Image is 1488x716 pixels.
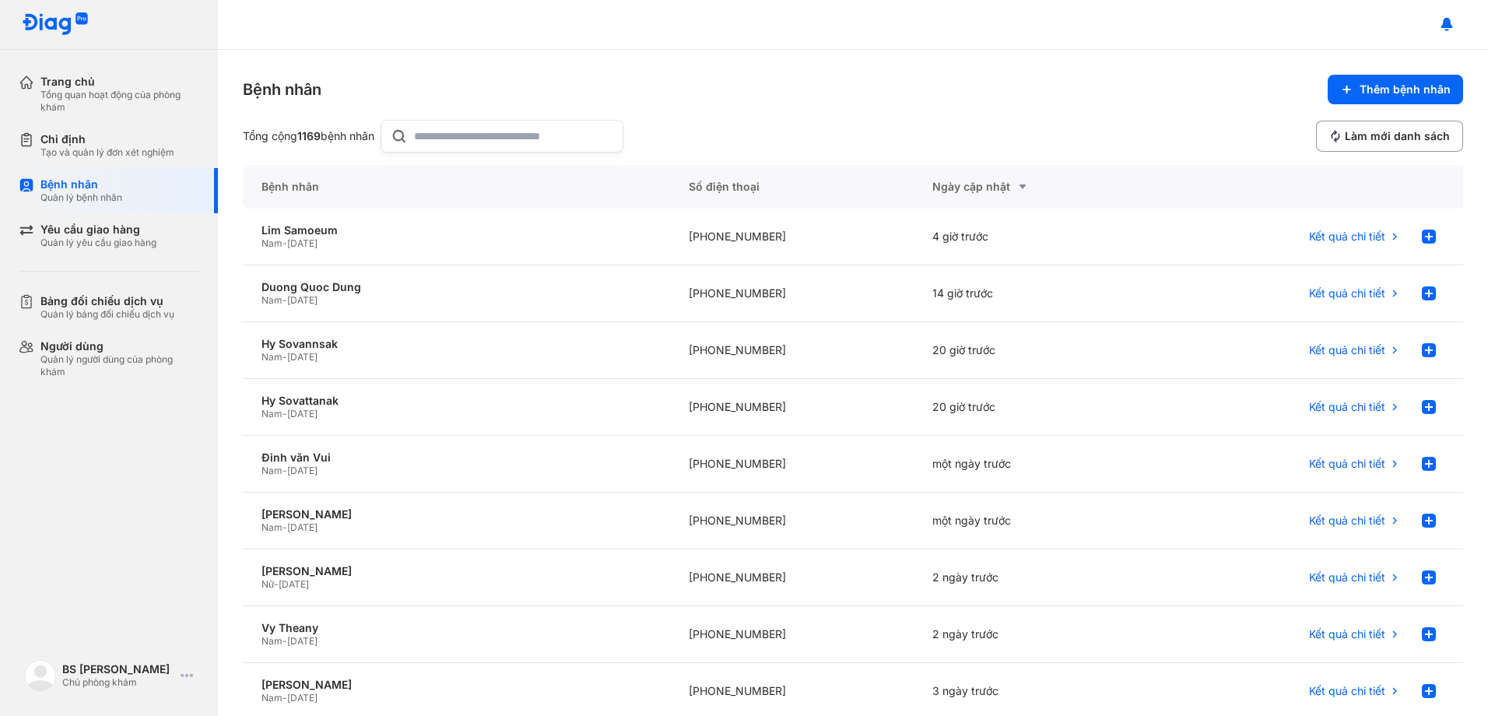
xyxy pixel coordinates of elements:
[283,521,287,533] span: -
[914,549,1158,606] div: 2 ngày trước
[22,12,89,37] img: logo
[40,75,199,89] div: Trang chủ
[261,578,274,590] span: Nữ
[243,129,374,143] div: Tổng cộng bệnh nhân
[40,294,174,308] div: Bảng đối chiếu dịch vụ
[914,209,1158,265] div: 4 giờ trước
[914,379,1158,436] div: 20 giờ trước
[914,493,1158,549] div: một ngày trước
[62,676,174,689] div: Chủ phòng khám
[261,507,651,521] div: [PERSON_NAME]
[1309,343,1385,357] span: Kết quả chi tiết
[40,237,156,249] div: Quản lý yêu cầu giao hàng
[261,280,651,294] div: Duong Quoc Dung
[283,465,287,476] span: -
[283,351,287,363] span: -
[1309,457,1385,471] span: Kết quả chi tiết
[283,635,287,647] span: -
[670,165,914,209] div: Số điện thoại
[1309,514,1385,528] span: Kết quả chi tiết
[1309,230,1385,244] span: Kết quả chi tiết
[261,621,651,635] div: Vy Theany
[914,322,1158,379] div: 20 giờ trước
[670,265,914,322] div: [PHONE_NUMBER]
[670,493,914,549] div: [PHONE_NUMBER]
[287,237,318,249] span: [DATE]
[261,294,283,306] span: Nam
[261,337,651,351] div: Hy Sovannsak
[1309,570,1385,584] span: Kết quả chi tiết
[243,165,670,209] div: Bệnh nhân
[261,351,283,363] span: Nam
[670,322,914,379] div: [PHONE_NUMBER]
[40,223,156,237] div: Yêu cầu giao hàng
[283,408,287,419] span: -
[261,692,283,704] span: Nam
[40,308,174,321] div: Quản lý bảng đối chiếu dịch vụ
[1328,75,1463,104] button: Thêm bệnh nhân
[261,521,283,533] span: Nam
[1309,627,1385,641] span: Kết quả chi tiết
[287,294,318,306] span: [DATE]
[40,146,174,159] div: Tạo và quản lý đơn xét nghiệm
[670,209,914,265] div: [PHONE_NUMBER]
[283,692,287,704] span: -
[279,578,309,590] span: [DATE]
[261,223,651,237] div: Lim Samoeum
[287,465,318,476] span: [DATE]
[283,237,287,249] span: -
[1360,82,1451,97] span: Thêm bệnh nhân
[40,89,199,114] div: Tổng quan hoạt động của phòng khám
[1309,400,1385,414] span: Kết quả chi tiết
[670,436,914,493] div: [PHONE_NUMBER]
[283,294,287,306] span: -
[914,606,1158,663] div: 2 ngày trước
[40,191,122,204] div: Quản lý bệnh nhân
[243,79,321,100] div: Bệnh nhân
[297,129,321,142] span: 1169
[261,394,651,408] div: Hy Sovattanak
[40,339,199,353] div: Người dùng
[25,660,56,691] img: logo
[287,692,318,704] span: [DATE]
[261,451,651,465] div: Đinh văn Vui
[1316,121,1463,152] button: Làm mới danh sách
[1309,286,1385,300] span: Kết quả chi tiết
[287,635,318,647] span: [DATE]
[261,635,283,647] span: Nam
[261,237,283,249] span: Nam
[40,132,174,146] div: Chỉ định
[914,436,1158,493] div: một ngày trước
[287,521,318,533] span: [DATE]
[261,564,651,578] div: [PERSON_NAME]
[1309,684,1385,698] span: Kết quả chi tiết
[40,353,199,378] div: Quản lý người dùng của phòng khám
[932,177,1139,196] div: Ngày cập nhật
[914,265,1158,322] div: 14 giờ trước
[261,408,283,419] span: Nam
[1345,129,1450,143] span: Làm mới danh sách
[670,379,914,436] div: [PHONE_NUMBER]
[274,578,279,590] span: -
[62,662,174,676] div: BS [PERSON_NAME]
[670,549,914,606] div: [PHONE_NUMBER]
[40,177,122,191] div: Bệnh nhân
[261,678,651,692] div: [PERSON_NAME]
[287,408,318,419] span: [DATE]
[261,465,283,476] span: Nam
[287,351,318,363] span: [DATE]
[670,606,914,663] div: [PHONE_NUMBER]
